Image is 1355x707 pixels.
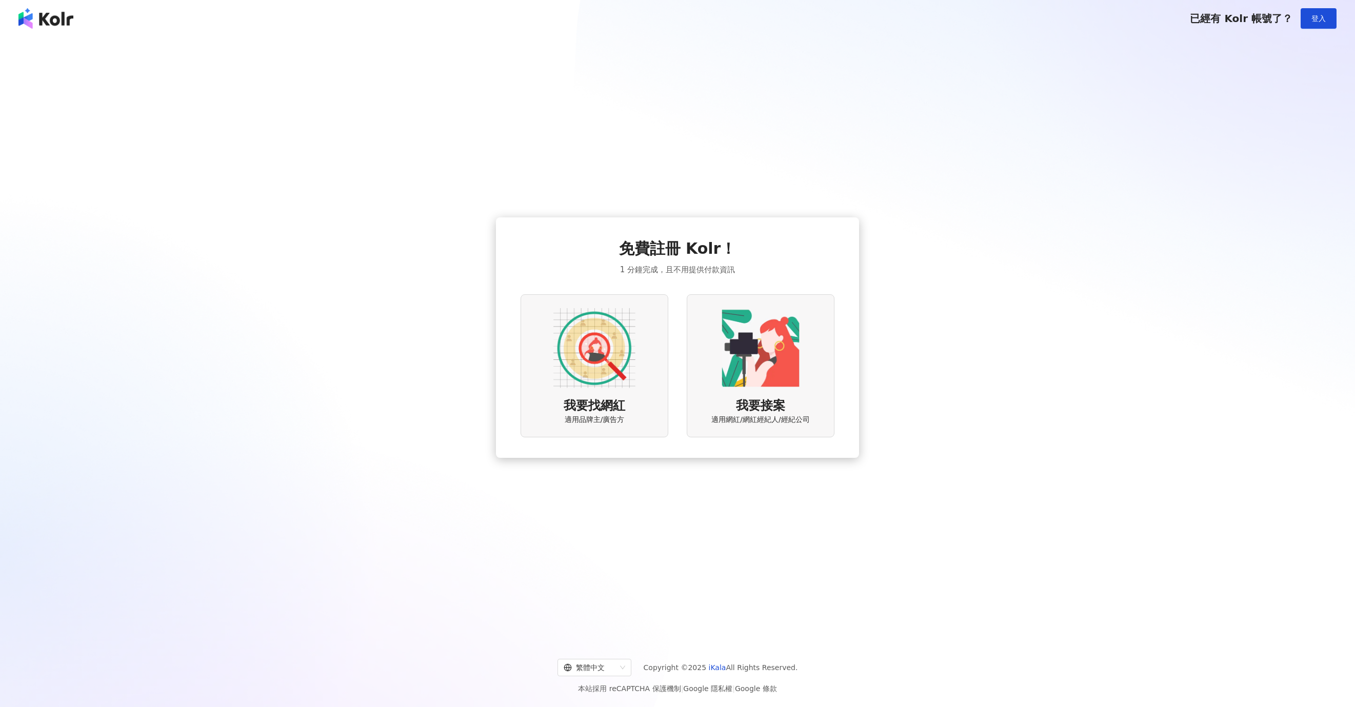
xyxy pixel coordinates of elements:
img: KOL identity option [720,307,802,389]
span: | [681,684,684,693]
span: | [732,684,735,693]
span: Copyright © 2025 All Rights Reserved. [644,661,798,674]
span: 我要找網紅 [564,397,625,415]
img: AD identity option [553,307,635,389]
span: 登入 [1311,14,1326,23]
span: 適用品牌主/廣告方 [565,415,625,425]
a: Google 隱私權 [683,684,732,693]
span: 已經有 Kolr 帳號了？ [1190,12,1292,25]
button: 登入 [1301,8,1337,29]
span: 免費註冊 Kolr！ [619,238,736,259]
div: 繁體中文 [564,659,616,676]
span: 本站採用 reCAPTCHA 保護機制 [578,682,776,695]
a: Google 條款 [735,684,777,693]
span: 適用網紅/網紅經紀人/經紀公司 [711,415,809,425]
span: 1 分鐘完成，且不用提供付款資訊 [620,264,735,276]
a: iKala [709,663,726,672]
span: 我要接案 [736,397,785,415]
img: logo [18,8,73,29]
